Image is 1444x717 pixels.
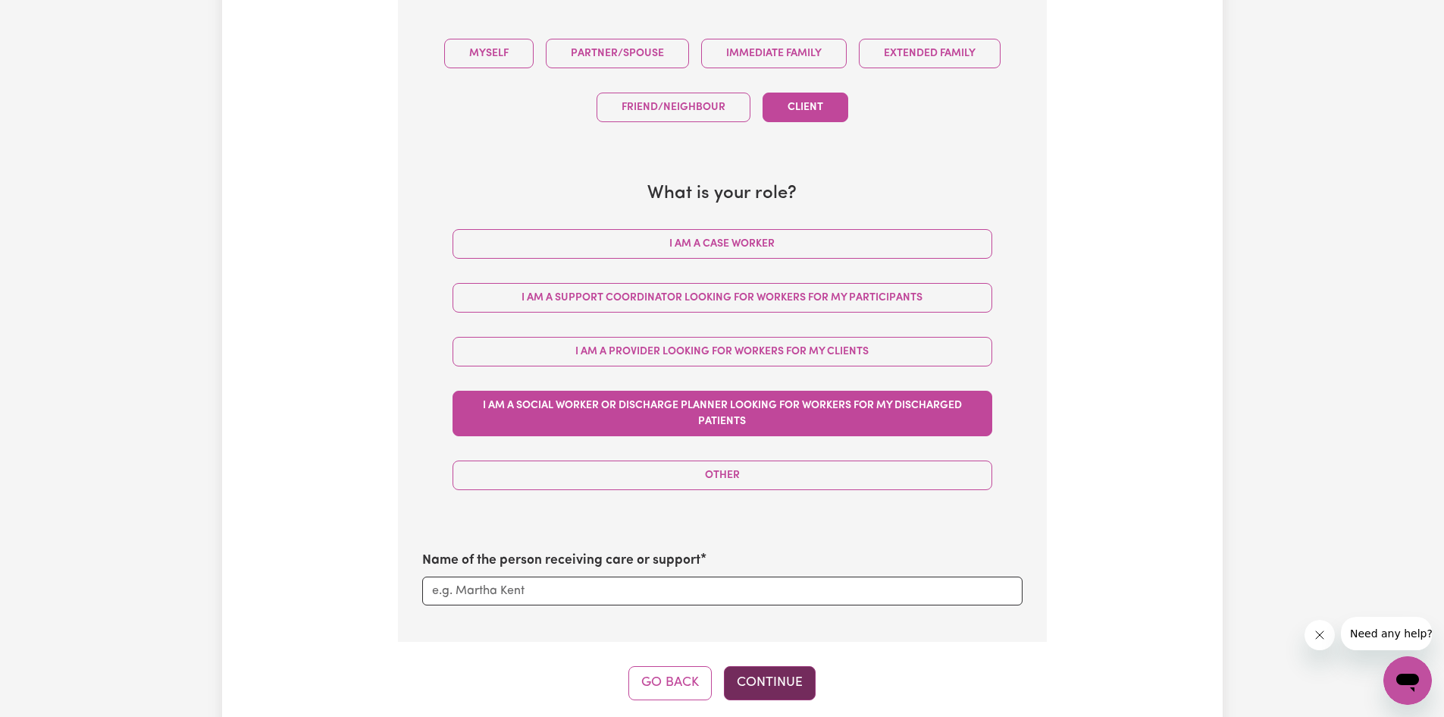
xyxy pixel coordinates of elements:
[597,93,750,122] button: Friend/Neighbour
[701,39,847,68] button: Immediate Family
[1341,617,1432,650] iframe: Message de la compagnie
[453,391,992,436] button: I am a Social Worker or discharge planner looking for workers for my discharged patients
[453,461,992,490] button: Other
[422,577,1023,605] input: e.g. Martha Kent
[628,666,712,700] button: Go Back
[1305,620,1335,650] iframe: Fermer le message
[9,11,92,23] span: Need any help?
[453,337,992,366] button: I am a Provider looking for workers for my clients
[546,39,689,68] button: Partner/Spouse
[724,666,816,700] button: Continue
[444,39,534,68] button: Myself
[453,283,992,313] button: I am a Support Coordinator looking for workers for my participants
[859,39,1001,68] button: Extended Family
[453,229,992,259] button: I am a Case Worker
[446,183,998,205] h3: What is your role?
[763,93,848,122] button: Client
[1383,656,1432,705] iframe: Bouton de lancement de la fenêtre de messagerie
[422,551,700,571] label: Name of the person receiving care or support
